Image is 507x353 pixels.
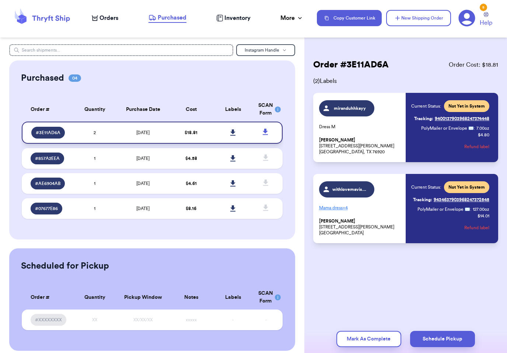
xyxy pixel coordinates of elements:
[136,156,150,161] span: [DATE]
[413,197,432,203] span: Tracking:
[212,97,254,122] th: Labels
[448,103,485,109] span: Not Yet in System
[35,155,60,161] span: # 857A2EEA
[148,13,186,23] a: Purchased
[317,10,382,26] button: Copy Customer Link
[417,207,470,212] span: PolyMailer or Envelope ✉️
[35,181,60,186] span: # AE6904AB
[116,97,171,122] th: Purchase Date
[474,125,475,131] span: :
[133,318,153,322] span: XX/XX/XX
[35,206,58,212] span: # 07677E86
[186,206,196,211] span: $ 8.16
[94,156,95,161] span: 1
[476,125,489,131] span: 7.00 oz
[280,14,304,22] div: More
[319,124,401,130] p: Dress M
[386,10,451,26] button: New Shipping Order
[319,137,355,143] span: [PERSON_NAME]
[92,318,97,322] span: XX
[313,59,389,71] h2: Order # 3E11AD6A
[74,285,115,310] th: Quantity
[36,130,60,136] span: # 3E11AD6A
[245,48,279,52] span: Instagram Handle
[470,206,471,212] span: :
[480,4,487,11] div: 5
[186,181,197,186] span: $ 4.61
[92,14,118,22] a: Orders
[186,318,197,322] span: xxxxx
[21,72,64,84] h2: Purchased
[478,213,489,219] p: $ 14.01
[464,220,489,236] button: Refund label
[319,202,401,214] p: Mama dress
[458,10,475,27] a: 5
[94,130,96,135] span: 2
[313,77,498,85] span: ( 2 ) Labels
[332,105,367,111] span: miranduhhkayy
[22,285,74,310] th: Order #
[343,206,348,210] span: + 4
[258,290,274,305] div: SCAN Form
[136,181,150,186] span: [DATE]
[332,186,367,192] span: withlovemaviscloset
[319,137,401,155] p: [STREET_ADDRESS][PERSON_NAME] [GEOGRAPHIC_DATA], TX 76920
[136,130,150,135] span: [DATE]
[258,102,274,117] div: SCAN Form
[9,44,233,56] input: Search shipments...
[158,13,186,22] span: Purchased
[232,318,234,322] span: -
[473,206,489,212] span: 127.00 oz
[69,74,81,82] span: 04
[319,219,355,224] span: [PERSON_NAME]
[185,130,197,135] span: $ 18.81
[212,285,254,310] th: Labels
[414,113,489,125] a: Tracking:9400137903968247374448
[170,97,212,122] th: Cost
[35,317,62,323] span: #XXXXXXXX
[216,14,251,22] a: Inventory
[449,60,498,69] span: Order Cost: $ 18.81
[413,194,489,206] a: Tracking:9434637903968247372545
[94,206,95,211] span: 1
[411,184,441,190] span: Current Status:
[319,218,401,236] p: [STREET_ADDRESS][PERSON_NAME] [GEOGRAPHIC_DATA]
[478,132,489,138] p: $ 4.80
[414,116,433,122] span: Tracking:
[170,285,212,310] th: Notes
[74,97,115,122] th: Quantity
[236,44,295,56] button: Instagram Handle
[480,12,492,27] a: Help
[265,318,267,322] span: -
[224,14,251,22] span: Inventory
[411,103,441,109] span: Current Status:
[22,97,74,122] th: Order #
[448,184,485,190] span: Not Yet in System
[336,331,401,347] button: Mark As Complete
[480,18,492,27] span: Help
[94,181,95,186] span: 1
[464,139,489,155] button: Refund label
[21,260,109,272] h2: Scheduled for Pickup
[410,331,475,347] button: Schedule Pickup
[136,206,150,211] span: [DATE]
[185,156,197,161] span: $ 4.58
[116,285,171,310] th: Pickup Window
[99,14,118,22] span: Orders
[421,126,474,130] span: PolyMailer or Envelope ✉️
